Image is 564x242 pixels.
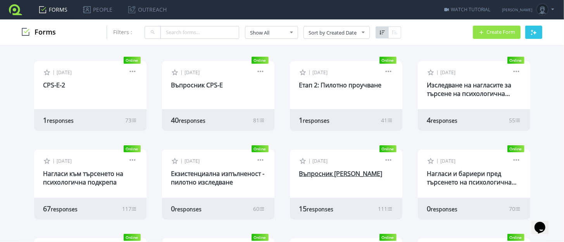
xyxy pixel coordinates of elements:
[309,69,311,75] span: |
[43,115,101,125] div: 1
[171,169,265,186] a: Екзистенциална изпълненост - пилотно изследване
[124,234,141,241] span: Online
[441,158,456,164] span: [DATE]
[381,117,393,124] div: 41
[507,145,524,152] span: Online
[43,169,124,186] a: Нагласи към търсенето на психологична подкрепа
[313,69,328,76] span: [DATE]
[252,234,269,241] span: Online
[254,205,265,212] div: 60
[43,81,66,89] a: CPS-E-2
[43,204,101,213] div: 67
[252,57,269,64] span: Online
[113,28,132,36] span: Filters :
[509,205,521,212] div: 70
[51,205,78,213] span: responses
[303,117,330,124] span: responses
[436,69,439,75] span: |
[57,158,72,164] span: [DATE]
[22,28,56,37] h3: Forms
[252,145,269,152] span: Online
[431,117,458,124] span: responses
[486,30,515,35] span: Create Form
[299,204,357,213] div: 15
[185,158,200,164] span: [DATE]
[507,57,524,64] span: Online
[378,205,393,212] div: 111
[427,115,485,125] div: 4
[122,205,137,212] div: 117
[427,169,517,195] a: Нагласи и бариери пред търсенето на психологична подкрепа
[299,81,382,89] a: Етап 2: Пилотно проучване
[175,205,202,213] span: responses
[181,157,183,164] span: |
[254,117,265,124] div: 81
[171,115,229,125] div: 40
[124,145,141,152] span: Online
[525,26,542,39] button: AI Generate
[313,158,328,164] span: [DATE]
[379,57,397,64] span: Online
[379,234,397,241] span: Online
[531,211,556,234] iframe: chat widget
[299,169,383,178] a: Въпросник [PERSON_NAME]
[473,26,521,39] button: Create Form
[53,157,55,164] span: |
[436,157,439,164] span: |
[171,204,229,213] div: 0
[431,205,458,213] span: responses
[299,115,357,125] div: 1
[379,145,397,152] span: Online
[160,26,239,39] input: Search forms...
[441,69,456,76] span: [DATE]
[509,117,521,124] div: 55
[185,69,200,76] span: [DATE]
[444,6,490,13] a: WATCH TUTORIAL
[124,57,141,64] span: Online
[507,234,524,241] span: Online
[171,81,223,89] a: Въпросник CPS-E
[181,69,183,75] span: |
[427,81,512,106] a: Изследване на нагласите за търсене на психологична подкрепа
[126,117,137,124] div: 73
[309,157,311,164] span: |
[427,204,485,213] div: 0
[53,69,55,75] span: |
[47,117,74,124] span: responses
[307,205,334,213] span: responses
[57,69,72,76] span: [DATE]
[179,117,206,124] span: responses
